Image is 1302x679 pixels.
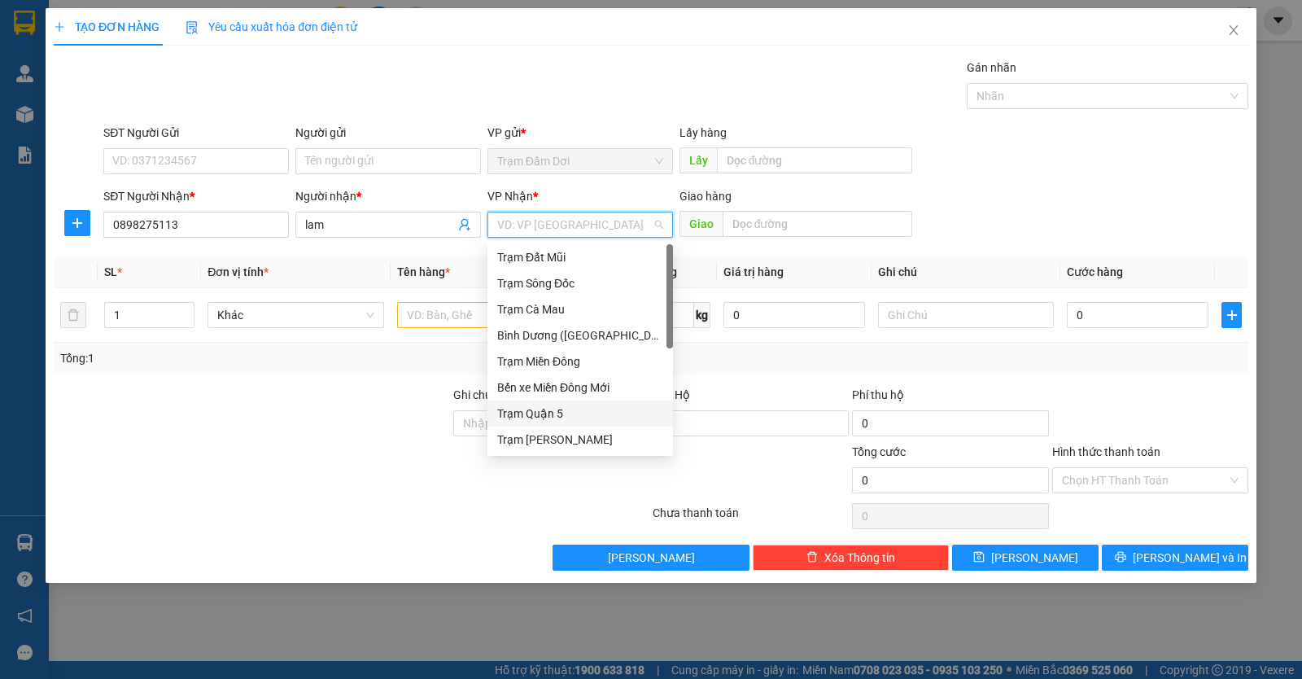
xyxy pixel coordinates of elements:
div: ty [116,53,230,72]
div: Trạm Miền Đông [497,353,663,370]
div: Trạm Cà Mau [487,296,673,322]
span: Lấy [679,147,717,173]
span: close [1227,24,1240,37]
label: Ghi chú đơn hàng [453,388,543,401]
input: VD: Bàn, Ghế [397,302,573,328]
div: Bình Dương ([GEOGRAPHIC_DATA]) [497,326,663,344]
div: Trạm Quận 5 [497,405,663,423]
span: [PERSON_NAME] [991,549,1078,567]
span: plus [65,217,90,230]
span: delete [806,551,818,564]
span: Gửi: [14,15,39,33]
div: SĐT Người Nhận [103,187,289,205]
input: Dọc đường [723,211,913,237]
span: Giao hàng [679,190,732,203]
button: deleteXóa Thông tin [753,545,949,571]
span: printer [1115,551,1126,564]
div: Trạm Miền Đông [116,14,230,53]
span: Tên hàng [397,265,450,278]
span: Nhận: [116,15,155,33]
div: Trạm [PERSON_NAME] [497,431,663,449]
div: Người nhận [295,187,481,205]
input: Ghi chú đơn hàng [453,410,649,436]
div: Chưa thanh toán [651,504,850,532]
span: plus [1222,309,1241,322]
span: plus [54,21,65,33]
div: Trạm Quận 5 [487,401,673,427]
button: [PERSON_NAME] [553,545,749,571]
span: Tổng cước [852,445,906,458]
label: Hình thức thanh toán [1052,445,1160,458]
div: Trạm Sông Đốc [487,270,673,296]
div: Trạm Sông Đốc [497,274,663,292]
input: 0 [723,302,865,328]
button: Close [1211,8,1256,54]
div: VP gửi [487,124,673,142]
div: 30.000 [114,105,232,128]
span: Trạm Đầm Dơi [497,149,663,173]
span: Đơn vị tính [208,265,269,278]
div: Trạm Cà Mau [497,300,663,318]
span: [PERSON_NAME] và In [1133,549,1247,567]
div: Trạm Đất Mũi [497,248,663,266]
span: Thu Hộ [653,388,690,401]
span: [PERSON_NAME] [608,549,695,567]
span: SL [104,265,117,278]
label: Gán nhãn [967,61,1016,74]
span: kg [694,302,710,328]
span: Giao [679,211,723,237]
div: Phí thu hộ [852,386,1048,410]
button: plus [1221,302,1242,328]
div: Bến xe Miền Đông Mới [497,379,663,396]
div: Tổng: 1 [60,349,504,367]
span: CC : [114,109,137,126]
span: Xóa Thông tin [824,549,895,567]
span: Khác [217,303,374,327]
div: Người gửi [295,124,481,142]
img: icon [186,21,199,34]
span: Lấy hàng [679,126,727,139]
span: user-add [458,218,471,231]
div: Trạm Đầm Dơi [14,14,105,53]
span: Yêu cầu xuất hóa đơn điện tử [186,20,357,33]
div: Trạm Đức Hòa [487,427,673,453]
input: Ghi Chú [878,302,1054,328]
span: Giá trị hàng [723,265,784,278]
button: save[PERSON_NAME] [952,545,1099,571]
button: plus [64,210,90,236]
input: Dọc đường [717,147,913,173]
span: Cước hàng [1067,265,1123,278]
div: Bến xe Miền Đông Mới [487,375,673,401]
th: Ghi chú [872,256,1060,288]
button: delete [60,302,86,328]
div: Trạm Đất Mũi [487,244,673,270]
div: SĐT Người Gửi [103,124,289,142]
span: TẠO ĐƠN HÀNG [54,20,159,33]
span: VP Nhận [487,190,533,203]
div: Trạm Miền Đông [487,348,673,375]
span: save [973,551,985,564]
button: printer[PERSON_NAME] và In [1102,545,1248,571]
div: 0931733304 [116,72,230,95]
div: Bình Dương (BX Bàu Bàng) [487,322,673,348]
